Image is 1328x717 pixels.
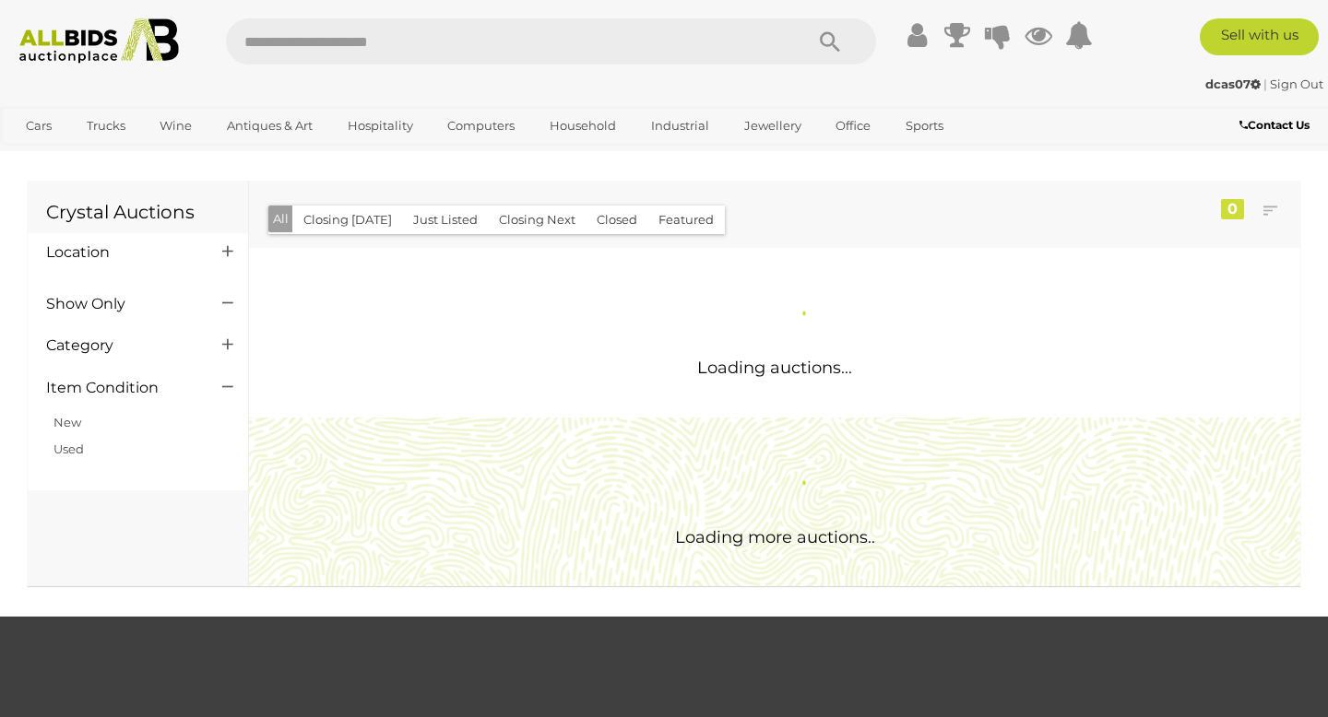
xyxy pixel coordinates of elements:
button: Featured [647,206,725,234]
a: New [53,415,81,429]
a: Trucks [75,111,137,141]
h4: Location [46,244,195,261]
a: Hospitality [336,111,425,141]
button: Closing Next [488,206,587,234]
button: All [268,206,293,232]
a: Used [53,441,84,456]
a: Wine [148,111,204,141]
a: Contact Us [1239,115,1314,135]
a: dcas07 [1205,76,1263,91]
span: Loading more auctions.. [675,527,875,547]
b: Contact Us [1239,118,1310,132]
div: 0 [1221,199,1244,219]
a: Cars [14,111,64,141]
h4: Category [46,337,195,354]
a: Jewellery [732,111,813,141]
button: Closed [586,206,648,234]
button: Just Listed [402,206,489,234]
a: Antiques & Art [215,111,325,141]
a: Sign Out [1270,76,1323,91]
span: Loading auctions... [697,358,852,378]
span: | [1263,76,1267,91]
h1: Crystal Auctions [46,202,230,222]
strong: dcas07 [1205,76,1261,91]
a: Sell with us [1200,18,1319,55]
h4: Show Only [46,296,195,312]
a: Office [824,111,883,141]
button: Closing [DATE] [292,206,403,234]
a: Household [538,111,628,141]
a: Industrial [639,111,721,141]
a: [GEOGRAPHIC_DATA] [14,141,169,171]
h4: Item Condition [46,380,195,396]
a: Sports [894,111,955,141]
button: Search [784,18,876,65]
a: Computers [435,111,527,141]
img: Allbids.com.au [10,18,189,64]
